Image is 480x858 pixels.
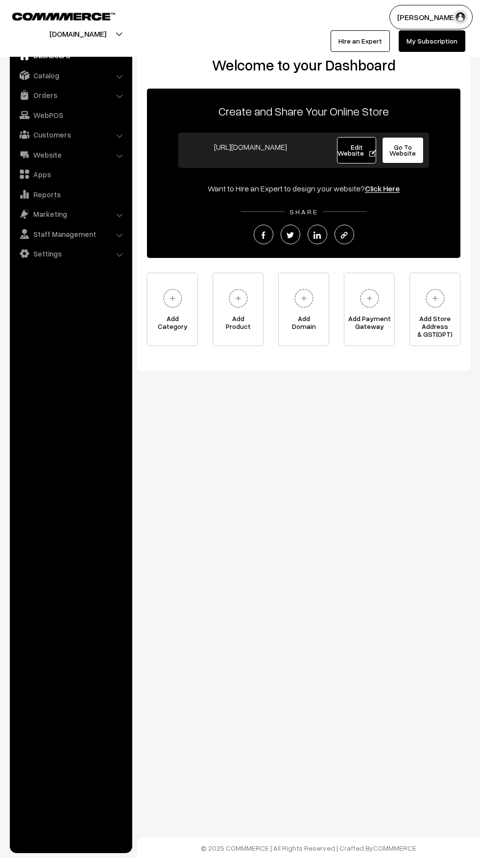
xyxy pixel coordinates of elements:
[213,315,263,334] span: Add Product
[147,183,460,194] div: Want to Hire an Expert to design your website?
[147,56,460,74] h2: Welcome to your Dashboard
[12,186,129,203] a: Reports
[279,315,329,334] span: Add Domain
[331,30,390,52] a: Hire an Expert
[12,245,129,262] a: Settings
[12,205,129,223] a: Marketing
[389,143,416,157] span: Go To Website
[399,30,465,52] a: My Subscription
[453,10,468,24] img: user
[159,285,186,312] img: plus.svg
[12,146,129,163] a: Website
[12,10,98,22] a: COMMMERCE
[365,184,400,193] a: Click Here
[15,22,141,46] button: [DOMAIN_NAME]
[389,5,473,29] button: [PERSON_NAME]…
[12,13,115,20] img: COMMMERCE
[382,137,424,163] a: Go To Website
[409,273,460,346] a: Add Store Address& GST(OPT)
[225,285,252,312] img: plus.svg
[344,273,395,346] a: Add PaymentGateway
[147,273,198,346] a: AddCategory
[290,285,317,312] img: plus.svg
[137,838,480,858] footer: © 2025 COMMMERCE | All Rights Reserved | Crafted By
[422,285,449,312] img: plus.svg
[344,315,394,334] span: Add Payment Gateway
[147,102,460,120] p: Create and Share Your Online Store
[12,86,129,104] a: Orders
[285,208,323,216] span: SHARE
[12,106,129,124] a: WebPOS
[12,126,129,143] a: Customers
[337,137,376,163] a: Edit Website
[147,315,197,334] span: Add Category
[373,844,416,852] a: COMMMERCE
[213,273,264,346] a: AddProduct
[278,273,329,346] a: AddDomain
[12,165,129,183] a: Apps
[12,67,129,84] a: Catalog
[337,143,376,157] span: Edit Website
[12,225,129,243] a: Staff Management
[410,315,460,334] span: Add Store Address & GST(OPT)
[356,285,383,312] img: plus.svg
